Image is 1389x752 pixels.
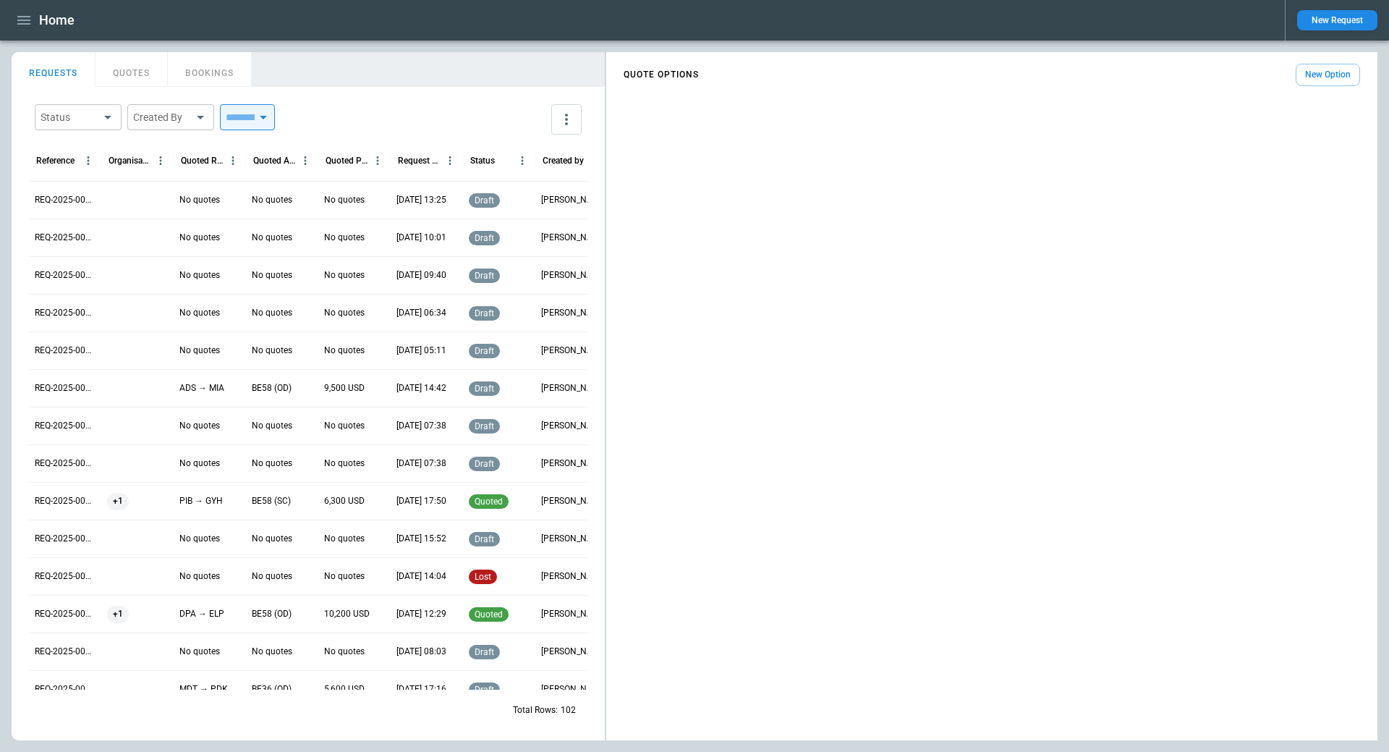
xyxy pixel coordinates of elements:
[396,345,446,357] p: 08/27/2025 05:11
[624,72,699,78] h4: QUOTE OPTIONS
[35,608,95,620] p: REQ-2025-000255
[35,194,95,206] p: REQ-2025-000266
[541,232,602,244] p: George O'Bryan
[606,58,1377,92] div: scrollable content
[513,704,558,717] p: Total Rows:
[109,156,151,166] div: Organisation
[151,151,170,170] button: Organisation column menu
[35,307,95,319] p: REQ-2025-000263
[324,307,365,319] p: No quotes
[472,308,497,318] span: draft
[179,194,220,206] p: No quotes
[79,151,98,170] button: Reference column menu
[252,269,292,282] p: No quotes
[107,483,129,520] span: +1
[35,570,95,583] p: REQ-2025-000256
[541,382,602,394] p: Allen Maki
[396,457,446,470] p: 08/26/2025 07:38
[179,608,224,620] p: DPA → ELP
[179,269,220,282] p: No quotes
[472,459,497,469] span: draft
[179,382,224,394] p: ADS → MIA
[133,110,191,124] div: Created By
[107,596,129,633] span: +1
[398,156,441,166] div: Request Created At (UTC-05:00)
[324,570,365,583] p: No quotes
[561,704,576,717] p: 102
[396,533,446,545] p: 08/22/2025 15:52
[324,232,365,244] p: No quotes
[35,345,95,357] p: REQ-2025-000262
[396,608,446,620] p: 08/22/2025 12:29
[35,495,95,507] p: REQ-2025-000258
[470,156,495,166] div: Status
[541,345,602,357] p: George O'Bryan
[324,345,365,357] p: No quotes
[252,382,292,394] p: BE58 (OD)
[396,570,446,583] p: 08/22/2025 14:04
[179,345,220,357] p: No quotes
[41,110,98,124] div: Status
[36,156,75,166] div: Reference
[396,420,446,432] p: 08/26/2025 07:38
[551,104,582,135] button: more
[252,457,292,470] p: No quotes
[179,646,220,658] p: No quotes
[252,570,292,583] p: No quotes
[179,420,220,432] p: No quotes
[368,151,387,170] button: Quoted Price column menu
[541,533,602,545] p: Ben Gundermann
[296,151,315,170] button: Quoted Aircraft column menu
[324,420,365,432] p: No quotes
[252,608,292,620] p: BE58 (OD)
[35,420,95,432] p: REQ-2025-000260
[252,345,292,357] p: No quotes
[472,233,497,243] span: draft
[543,156,584,166] div: Created by
[324,533,365,545] p: No quotes
[472,534,497,544] span: draft
[95,52,168,87] button: QUOTES
[179,495,223,507] p: PIB → GYH
[35,646,95,658] p: REQ-2025-000254
[541,457,602,470] p: George O'Bryan
[324,495,365,507] p: 6,300 USD
[541,570,602,583] p: Ben Gundermann
[179,570,220,583] p: No quotes
[35,269,95,282] p: REQ-2025-000264
[472,271,497,281] span: draft
[39,12,75,29] h1: Home
[472,384,497,394] span: draft
[396,269,446,282] p: 08/29/2025 09:40
[1296,64,1360,86] button: New Option
[224,151,242,170] button: Quoted Route column menu
[541,495,602,507] p: Allen Maki
[472,609,506,620] span: quoted
[541,194,602,206] p: George O'Bryan
[472,195,497,206] span: draft
[541,420,602,432] p: George O'Bryan
[441,151,459,170] button: Request Created At (UTC-05:00) column menu
[472,497,506,507] span: quoted
[324,608,370,620] p: 10,200 USD
[513,151,532,170] button: Status column menu
[179,533,220,545] p: No quotes
[35,382,95,394] p: REQ-2025-000261
[472,647,497,657] span: draft
[396,495,446,507] p: 08/22/2025 17:50
[179,457,220,470] p: No quotes
[326,156,368,166] div: Quoted Price
[324,457,365,470] p: No quotes
[252,307,292,319] p: No quotes
[253,156,296,166] div: Quoted Aircraft
[179,307,220,319] p: No quotes
[396,382,446,394] p: 08/26/2025 14:42
[396,307,446,319] p: 08/27/2025 06:34
[324,194,365,206] p: No quotes
[396,194,446,206] p: 09/03/2025 13:25
[252,646,292,658] p: No quotes
[179,232,220,244] p: No quotes
[324,269,365,282] p: No quotes
[252,420,292,432] p: No quotes
[324,382,365,394] p: 9,500 USD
